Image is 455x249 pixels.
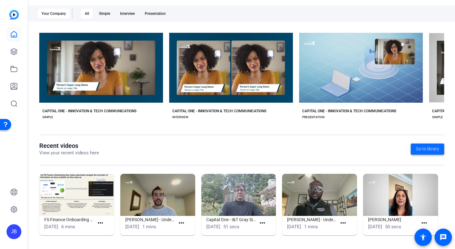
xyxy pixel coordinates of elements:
img: Julian - Undercover Heroes [120,174,195,216]
div: CAPITAL ONE - INNOVATION & TECH COMMUNICATIONS [42,109,136,114]
h1: [PERSON_NAME] - Undercover Heroes [125,216,175,223]
div: Simple [95,9,114,19]
div: PRESENTATION [302,115,324,120]
img: FS Finance Onboarding Gem [39,174,114,216]
span: [DATE] [287,224,301,230]
mat-icon: accessibility [419,234,427,241]
span: [DATE] [368,224,382,230]
h1: Recent videos [39,142,99,149]
span: 6 mins [61,224,75,230]
span: 51 secs [223,224,239,230]
span: 50 secs [385,224,401,230]
div: Your Company [38,9,70,19]
div: INTERVIEW [172,115,188,120]
span: [DATE] [125,224,139,230]
h1: [PERSON_NAME] - Undercover Heroes [287,216,337,223]
span: 1 mins [304,224,318,230]
span: 1 mins [142,224,156,230]
p: View your recent videos here [39,149,99,157]
mat-icon: more_horiz [178,219,185,227]
span: Go to library [416,146,439,152]
img: Capital One - I&T Gray Simple (51604) [201,174,276,216]
mat-icon: more_horiz [420,219,428,227]
h1: Capital One - I&T Gray Simple (51604) [206,216,256,223]
div: SIMPLE [432,115,443,120]
mat-icon: more_horiz [339,219,347,227]
mat-icon: message [440,234,447,241]
img: blue-gradient.svg [9,10,19,19]
div: CAPITAL ONE - INNOVATION & TECH COMMUNICATIONS [302,109,396,114]
span: [DATE] [44,224,58,230]
div: Presentation [141,9,170,19]
div: SIMPLE [42,115,53,120]
img: Namrita [363,174,438,216]
div: JB [6,224,21,239]
span: [DATE] [206,224,220,230]
div: CAPITAL ONE - INNOVATION & TECH COMMUNICATIONS [172,109,266,114]
a: Go to library [411,144,444,155]
mat-icon: more_horiz [259,219,266,227]
h1: [PERSON_NAME] [368,216,418,223]
mat-icon: more_horiz [97,219,104,227]
img: Tosan Olley - Undercover Heroes [282,174,357,216]
div: All [81,9,93,19]
h1: FS Finance Onboarding Gem [44,216,94,223]
div: Interview [116,9,139,19]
